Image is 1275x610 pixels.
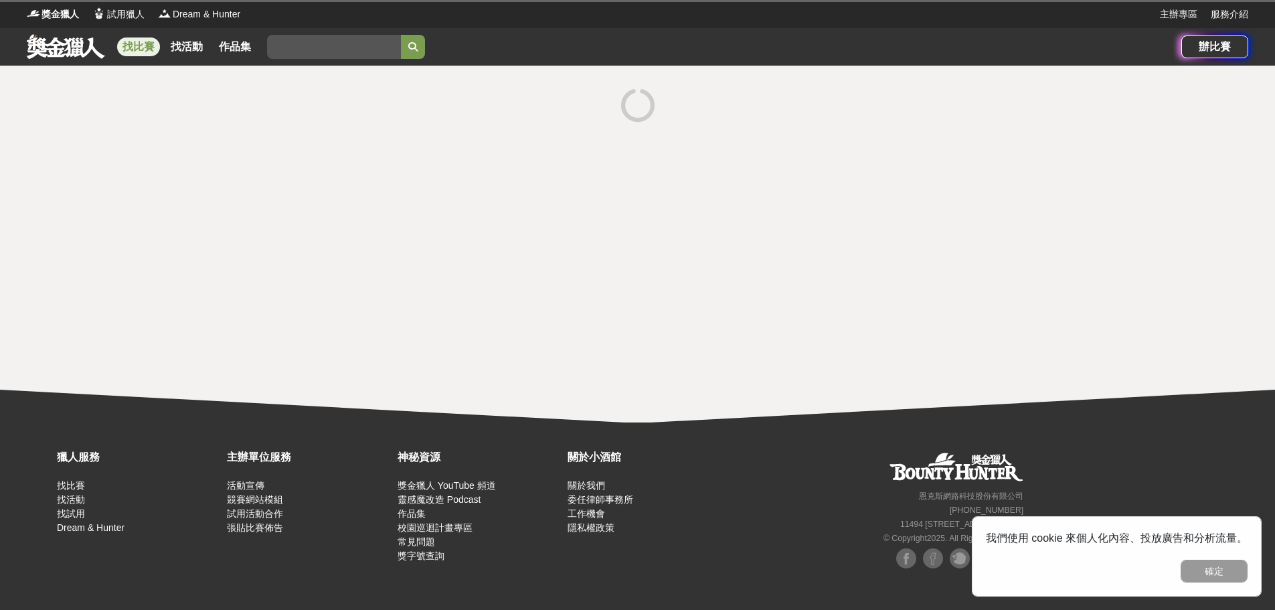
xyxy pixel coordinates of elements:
[158,7,171,20] img: Logo
[57,480,85,491] a: 找比賽
[568,508,605,519] a: 工作機會
[107,7,145,21] span: 試用獵人
[227,522,283,533] a: 張貼比賽佈告
[227,449,390,465] div: 主辦單位服務
[568,522,614,533] a: 隱私權政策
[398,480,496,491] a: 獎金獵人 YouTube 頻道
[398,449,561,465] div: 神秘資源
[950,506,1023,515] small: [PHONE_NUMBER]
[398,508,426,519] a: 作品集
[896,548,916,568] img: Facebook
[92,7,145,21] a: Logo試用獵人
[227,494,283,505] a: 競賽網站模組
[57,494,85,505] a: 找活動
[214,37,256,56] a: 作品集
[568,449,731,465] div: 關於小酒館
[117,37,160,56] a: 找比賽
[986,532,1248,544] span: 我們使用 cookie 來個人化內容、投放廣告和分析流量。
[398,536,435,547] a: 常見問題
[883,534,1023,543] small: © Copyright 2025 . All Rights Reserved.
[398,522,473,533] a: 校園巡迴計畫專區
[92,7,106,20] img: Logo
[919,491,1023,501] small: 恩克斯網路科技股份有限公司
[900,520,1023,529] small: 11494 [STREET_ADDRESS] 3 樓
[173,7,240,21] span: Dream & Hunter
[1160,7,1197,21] a: 主辦專區
[57,522,124,533] a: Dream & Hunter
[568,480,605,491] a: 關於我們
[1211,7,1248,21] a: 服務介紹
[57,449,220,465] div: 獵人服務
[27,7,40,20] img: Logo
[923,548,943,568] img: Facebook
[398,494,481,505] a: 靈感魔改造 Podcast
[398,550,444,561] a: 獎字號查詢
[57,508,85,519] a: 找試用
[165,37,208,56] a: 找活動
[950,548,970,568] img: Plurk
[568,494,633,505] a: 委任律師事務所
[227,508,283,519] a: 試用活動合作
[158,7,240,21] a: LogoDream & Hunter
[1181,35,1248,58] a: 辦比賽
[27,7,79,21] a: Logo獎金獵人
[1181,560,1248,583] button: 確定
[41,7,79,21] span: 獎金獵人
[227,480,264,491] a: 活動宣傳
